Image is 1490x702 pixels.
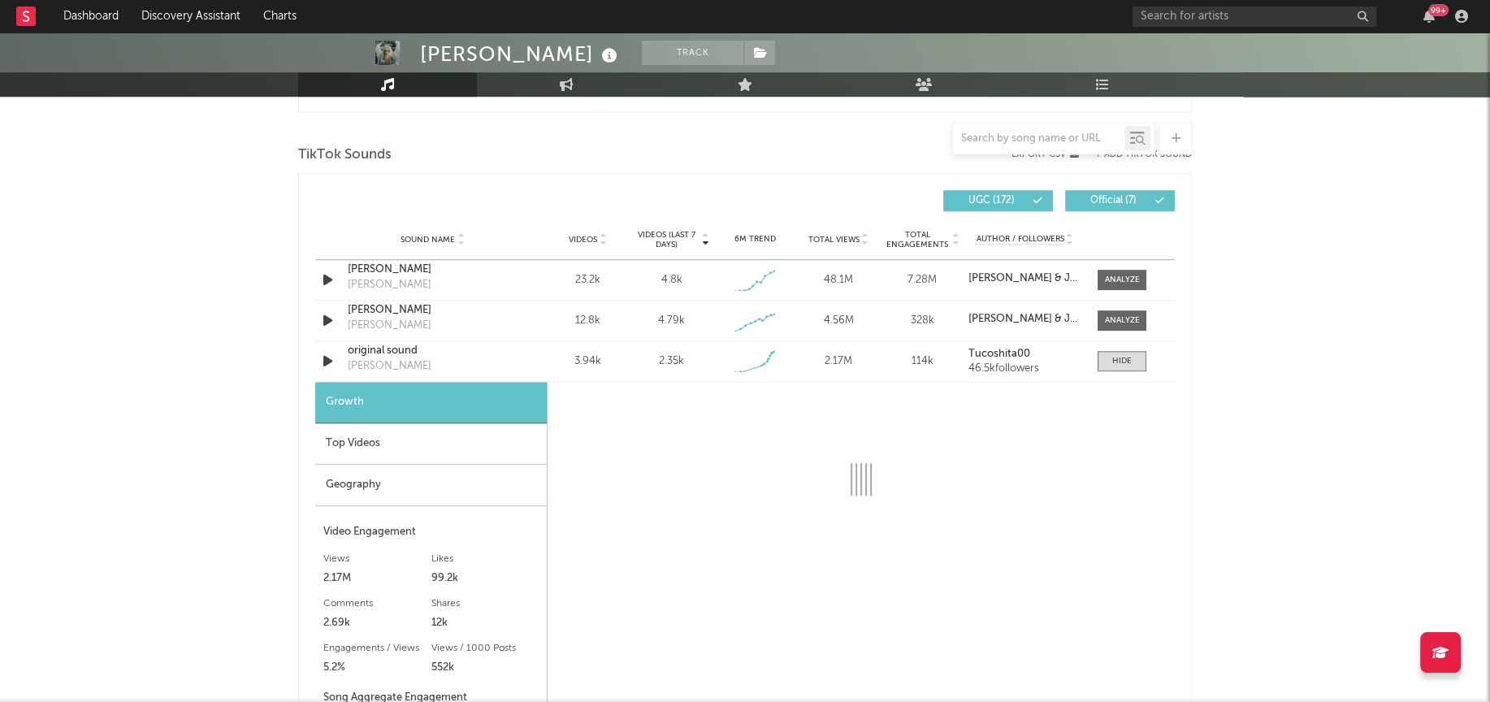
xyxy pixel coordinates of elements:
span: Videos [569,235,597,245]
a: [PERSON_NAME] & JQuiles [968,314,1081,325]
div: Views [323,549,431,569]
div: 99 + [1428,4,1449,16]
div: [PERSON_NAME] [420,41,622,67]
div: 12.8k [550,313,626,329]
span: Total Views [808,235,860,245]
div: Growth [315,382,547,423]
input: Search by song name or URL [953,132,1124,145]
div: 2.35k [659,353,684,370]
div: 2.17M [323,569,431,588]
div: 46.5k followers [968,363,1081,375]
button: + Add TikTok Sound [1079,150,1192,159]
button: Official(7) [1065,190,1175,211]
span: Author / Followers [976,234,1063,245]
div: [PERSON_NAME] [348,358,431,375]
button: + Add TikTok Sound [1095,150,1192,159]
div: Geography [315,465,547,506]
button: 99+ [1423,10,1435,23]
strong: [PERSON_NAME] & JQuiles [968,314,1101,324]
span: Sound Name [401,235,455,245]
div: Comments [323,594,431,613]
span: Videos (last 7 days) [634,230,700,249]
a: original sound [348,343,518,359]
div: 7.28M [885,272,960,288]
a: [PERSON_NAME] [348,302,518,318]
div: 12k [431,613,539,633]
div: Likes [431,549,539,569]
div: 4.56M [801,313,877,329]
div: 2.69k [323,613,431,633]
span: UGC ( 172 ) [954,196,1029,206]
button: UGC(172) [943,190,1053,211]
div: [PERSON_NAME] [348,277,431,293]
div: Engagements / Views [323,639,431,658]
div: 99.2k [431,569,539,588]
div: 48.1M [801,272,877,288]
div: Shares [431,594,539,613]
button: Export CSV [1011,149,1079,159]
div: 5.2% [323,658,431,678]
input: Search for artists [1133,6,1376,27]
div: 4.79k [658,313,685,329]
div: Video Engagement [323,522,539,542]
span: Official ( 7 ) [1076,196,1150,206]
span: TikTok Sounds [298,145,392,165]
div: Top Videos [315,423,547,465]
strong: Tucoshita00 [968,349,1030,359]
div: 6M Trend [717,233,793,245]
div: 114k [885,353,960,370]
a: [PERSON_NAME] [348,262,518,278]
button: Track [642,41,743,65]
div: 2.17M [801,353,877,370]
div: 3.94k [550,353,626,370]
div: 552k [431,658,539,678]
div: 23.2k [550,272,626,288]
span: Total Engagements [885,230,951,249]
div: 328k [885,313,960,329]
a: [PERSON_NAME] & JQuiles [968,273,1081,284]
div: Views / 1000 Posts [431,639,539,658]
strong: [PERSON_NAME] & JQuiles [968,273,1101,284]
div: 4.8k [661,272,682,288]
div: [PERSON_NAME] [348,318,431,334]
a: Tucoshita00 [968,349,1081,360]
